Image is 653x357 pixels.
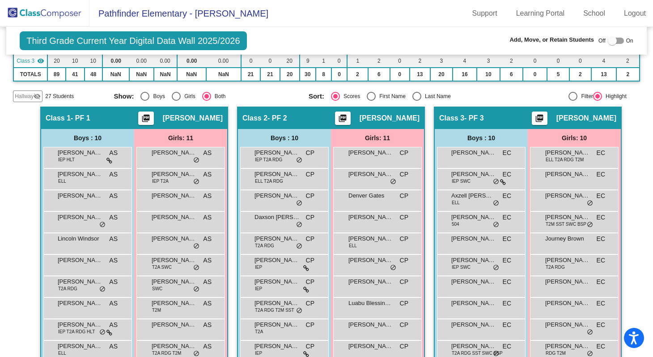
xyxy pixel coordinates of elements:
td: 89 [47,68,66,81]
span: [PERSON_NAME] [348,213,393,222]
span: EC [503,277,511,287]
span: AS [203,191,212,201]
span: Journey Brown [545,234,590,243]
span: Denver Gates [348,191,393,200]
td: 0 [390,54,410,68]
span: [PERSON_NAME] [451,148,496,157]
span: AS [203,277,212,287]
div: Filter [577,92,593,100]
span: [PERSON_NAME] [254,277,299,286]
span: ELL [58,178,66,185]
td: 3 [477,54,500,68]
span: [PERSON_NAME] [152,320,196,329]
span: [PERSON_NAME] [545,191,590,200]
td: 4 [453,54,477,68]
span: EC [597,277,605,287]
span: [PERSON_NAME] [152,256,196,265]
span: [PERSON_NAME] [58,342,102,351]
span: [PERSON_NAME] Day [152,191,196,200]
span: AS [109,148,118,158]
span: do_not_disturb_alt [99,329,106,336]
span: ELL [58,350,66,357]
span: [PERSON_NAME] [545,148,590,157]
span: [PERSON_NAME] [360,114,420,123]
td: 0 [331,54,347,68]
td: 6 [368,68,390,81]
span: CP [306,234,314,244]
mat-icon: visibility [37,57,44,65]
div: Girls [181,92,195,100]
span: T2A SWC [152,264,172,271]
td: NaN [102,68,129,81]
span: Show: [114,92,134,100]
td: 20 [47,54,66,68]
span: Axzell [PERSON_NAME][GEOGRAPHIC_DATA] [451,191,496,200]
span: IEP T2A RDG [255,156,282,163]
td: 13 [410,68,431,81]
span: CP [306,320,314,330]
span: CP [306,277,314,287]
span: [PERSON_NAME] [58,277,102,286]
span: EC [503,299,511,308]
span: AS [203,299,212,308]
span: EC [597,320,605,330]
td: 0 [523,54,547,68]
span: EC [597,148,605,158]
span: CP [400,277,408,287]
span: AS [203,256,212,265]
td: 2 [347,68,368,81]
div: Boys : 10 [41,129,134,147]
span: CP [306,299,314,308]
span: [PERSON_NAME] [PERSON_NAME] [58,148,102,157]
span: EC [597,234,605,244]
a: Logout [617,6,653,21]
span: EC [597,213,605,222]
span: - PF 3 [464,114,484,123]
span: IEP T2A RDG HLT [58,328,95,335]
span: [PERSON_NAME] [545,213,590,222]
span: AS [109,213,118,222]
mat-icon: picture_as_pdf [337,114,348,126]
mat-radio-group: Select an option [114,92,301,101]
span: [PERSON_NAME] [152,234,196,243]
mat-icon: picture_as_pdf [534,114,545,126]
span: Class 3 [439,114,464,123]
span: do_not_disturb_alt [193,157,199,164]
span: AS [109,234,118,244]
span: do_not_disturb_alt [193,286,199,293]
span: [PERSON_NAME] [152,148,196,157]
span: Lincoln Windsor [58,234,102,243]
span: [PERSON_NAME] [451,256,496,265]
span: do_not_disturb_alt [193,264,199,271]
span: CP [400,148,408,158]
td: 20 [280,68,300,81]
button: Print Students Details [335,112,351,125]
td: 0 [331,68,347,81]
span: [PERSON_NAME] [348,256,393,265]
span: [PERSON_NAME] [451,320,496,329]
span: CP [400,320,408,330]
span: [PERSON_NAME] [348,342,393,351]
span: [PERSON_NAME] [348,148,393,157]
span: [PERSON_NAME]'[PERSON_NAME] [451,234,496,243]
span: do_not_disturb_alt [296,157,302,164]
span: AS [109,191,118,201]
span: [PERSON_NAME] [451,170,496,179]
span: CP [400,342,408,351]
span: [PERSON_NAME] [545,299,590,308]
span: AS [203,213,212,222]
span: T2A RDG [255,242,274,249]
span: Pathfinder Elementary - [PERSON_NAME] [89,6,268,21]
span: [PERSON_NAME] [58,213,102,222]
span: EC [597,256,605,265]
span: [PERSON_NAME] [348,170,393,179]
td: 3 [430,54,453,68]
span: [PERSON_NAME] [545,320,590,329]
span: do_not_disturb_alt [587,221,593,228]
span: Third Grade Current Year Digital Data Wall 2025/2026 [20,31,246,50]
span: do_not_disturb_alt [493,200,499,207]
span: [PERSON_NAME] [545,277,590,286]
td: 2 [616,68,640,81]
span: do_not_disturb_alt [493,264,499,271]
span: AS [109,320,118,330]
